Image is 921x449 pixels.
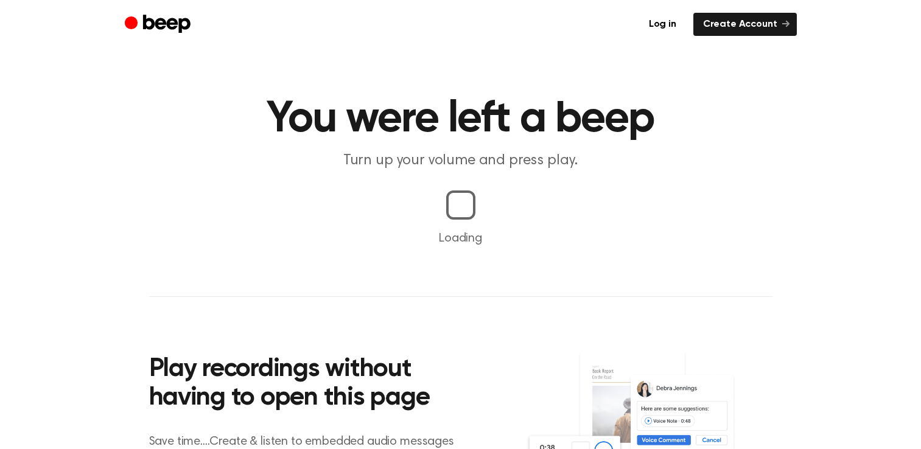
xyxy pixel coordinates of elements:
[125,13,194,37] a: Beep
[639,13,686,36] a: Log in
[227,151,695,171] p: Turn up your volume and press play.
[149,97,772,141] h1: You were left a beep
[693,13,797,36] a: Create Account
[149,355,477,413] h2: Play recordings without having to open this page
[15,229,906,248] p: Loading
